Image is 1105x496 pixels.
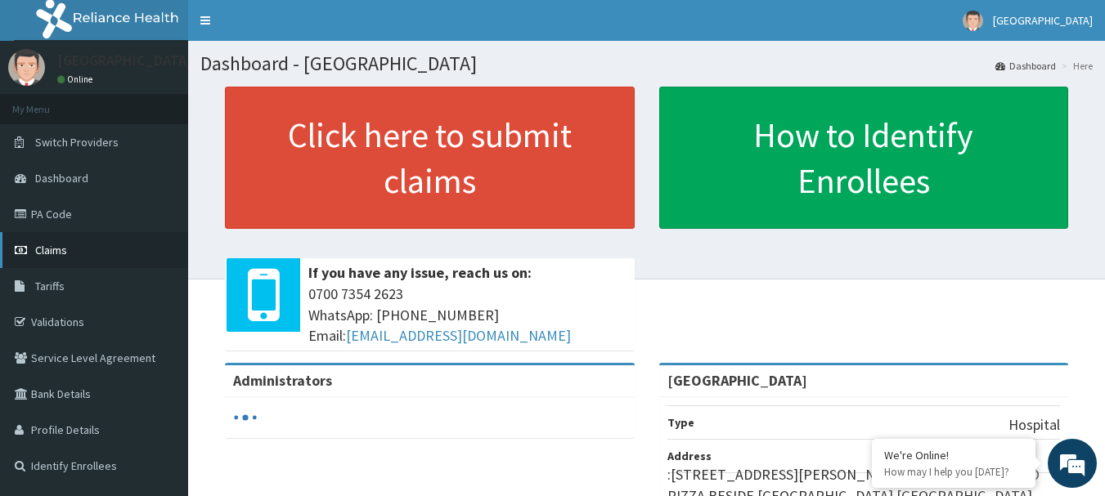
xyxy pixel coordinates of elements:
b: If you have any issue, reach us on: [308,263,532,282]
p: Hospital [1008,414,1060,436]
a: Click here to submit claims [225,87,635,229]
span: [GEOGRAPHIC_DATA] [993,13,1093,28]
span: Dashboard [35,171,88,185]
b: Type [667,415,694,430]
li: Here [1058,59,1093,73]
p: [GEOGRAPHIC_DATA] [57,53,192,68]
a: Dashboard [995,59,1056,73]
span: 0700 7354 2623 WhatsApp: [PHONE_NUMBER] Email: [308,284,627,346]
img: User Image [963,11,983,31]
span: Switch Providers [35,135,119,150]
a: [EMAIL_ADDRESS][DOMAIN_NAME] [346,326,571,345]
img: User Image [8,49,45,86]
span: Claims [35,243,67,257]
h1: Dashboard - [GEOGRAPHIC_DATA] [200,53,1093,74]
strong: [GEOGRAPHIC_DATA] [667,371,807,390]
a: How to Identify Enrollees [659,87,1069,229]
b: Address [667,449,712,463]
b: Administrators [233,371,332,390]
div: We're Online! [884,448,1023,462]
span: Tariffs [35,279,65,293]
svg: audio-loading [233,405,258,430]
p: How may I help you today? [884,465,1023,479]
a: Online [57,74,97,85]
